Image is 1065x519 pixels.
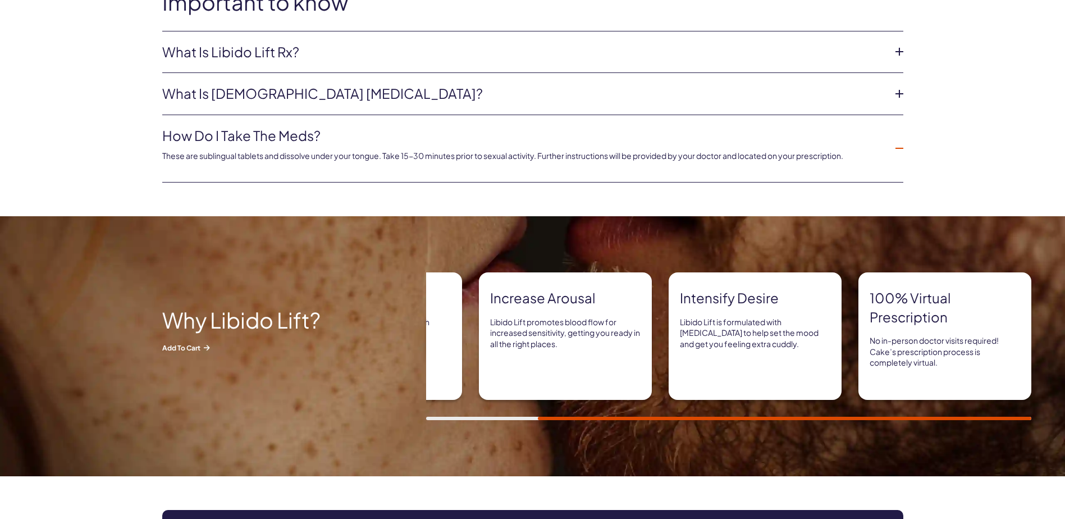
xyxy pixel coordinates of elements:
[680,317,830,350] p: Libido Lift is formulated with [MEDICAL_DATA] to help set the mood and get you feeling extra cuddly.
[490,317,641,350] p: Libido Lift promotes blood flow for increased sensitivity, getting you ready in all the right pla...
[162,308,364,332] h2: Why Libido Lift?
[162,126,885,145] a: How do I take the meds?
[162,151,885,162] p: These are sublingual tablets and dissolve under your tongue. Take 15-30 minutes prior to sexual a...
[162,343,364,353] span: Add to Cart
[870,335,1020,368] p: No in-person doctor visits required! Cake’s prescription process is completely virtual.
[162,43,885,62] a: What is Libido Lift Rx?
[490,289,641,308] strong: Increase arousal
[162,84,885,103] a: What is [DEMOGRAPHIC_DATA] [MEDICAL_DATA]?
[680,289,830,308] strong: Intensify Desire
[870,289,1020,326] strong: 100% virtual prescription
